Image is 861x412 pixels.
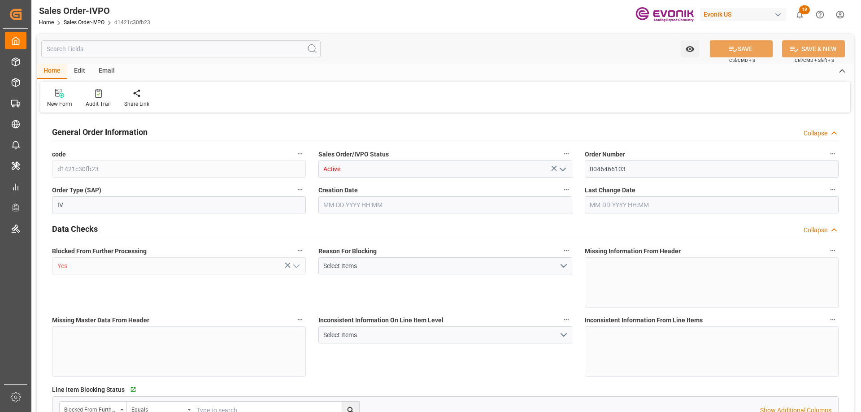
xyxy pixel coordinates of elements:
button: open menu [555,162,569,176]
div: Sales Order-IVPO [39,4,150,17]
button: Inconsistent Information From Line Items [827,314,839,325]
span: Line Item Blocking Status [52,385,125,395]
span: Creation Date [318,186,358,195]
button: Last Change Date [827,184,839,195]
span: code [52,150,66,159]
button: Order Number [827,148,839,160]
button: SAVE [710,40,773,57]
button: Blocked From Further Processing [294,245,306,256]
button: open menu [289,259,302,273]
input: MM-DD-YYYY HH:MM [585,196,839,213]
span: 19 [799,5,810,14]
span: Inconsistent Information From Line Items [585,316,703,325]
span: Reason For Blocking [318,247,377,256]
a: Sales Order-IVPO [64,19,104,26]
span: Order Number [585,150,625,159]
div: Audit Trail [86,100,111,108]
span: Blocked From Further Processing [52,247,147,256]
span: Ctrl/CMD + Shift + S [795,57,834,64]
div: Edit [67,64,92,79]
button: Help Center [810,4,830,25]
img: Evonik-brand-mark-Deep-Purple-RGB.jpeg_1700498283.jpeg [635,7,694,22]
button: show 19 new notifications [790,4,810,25]
button: Missing Master Data From Header [294,314,306,325]
a: Home [39,19,54,26]
div: Evonik US [700,8,786,21]
h2: General Order Information [52,126,148,138]
span: Ctrl/CMD + S [729,57,755,64]
button: open menu [318,326,572,343]
button: Evonik US [700,6,790,23]
button: Missing Information From Header [827,245,839,256]
div: Collapse [804,129,827,138]
button: Order Type (SAP) [294,184,306,195]
div: Email [92,64,122,79]
div: Select Items [323,261,559,271]
input: Search Fields [41,40,321,57]
button: open menu [318,257,572,274]
span: Missing Information From Header [585,247,681,256]
button: Inconsistent Information On Line Item Level [561,314,572,325]
button: open menu [681,40,699,57]
button: code [294,148,306,160]
div: Collapse [804,226,827,235]
span: Sales Order/IVPO Status [318,150,389,159]
span: Order Type (SAP) [52,186,101,195]
div: Home [37,64,67,79]
button: SAVE & NEW [782,40,845,57]
span: Last Change Date [585,186,635,195]
span: Missing Master Data From Header [52,316,149,325]
div: New Form [47,100,72,108]
h2: Data Checks [52,223,98,235]
span: Inconsistent Information On Line Item Level [318,316,444,325]
button: Sales Order/IVPO Status [561,148,572,160]
div: Share Link [124,100,149,108]
input: MM-DD-YYYY HH:MM [318,196,572,213]
div: Select Items [323,330,559,340]
button: Reason For Blocking [561,245,572,256]
button: Creation Date [561,184,572,195]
